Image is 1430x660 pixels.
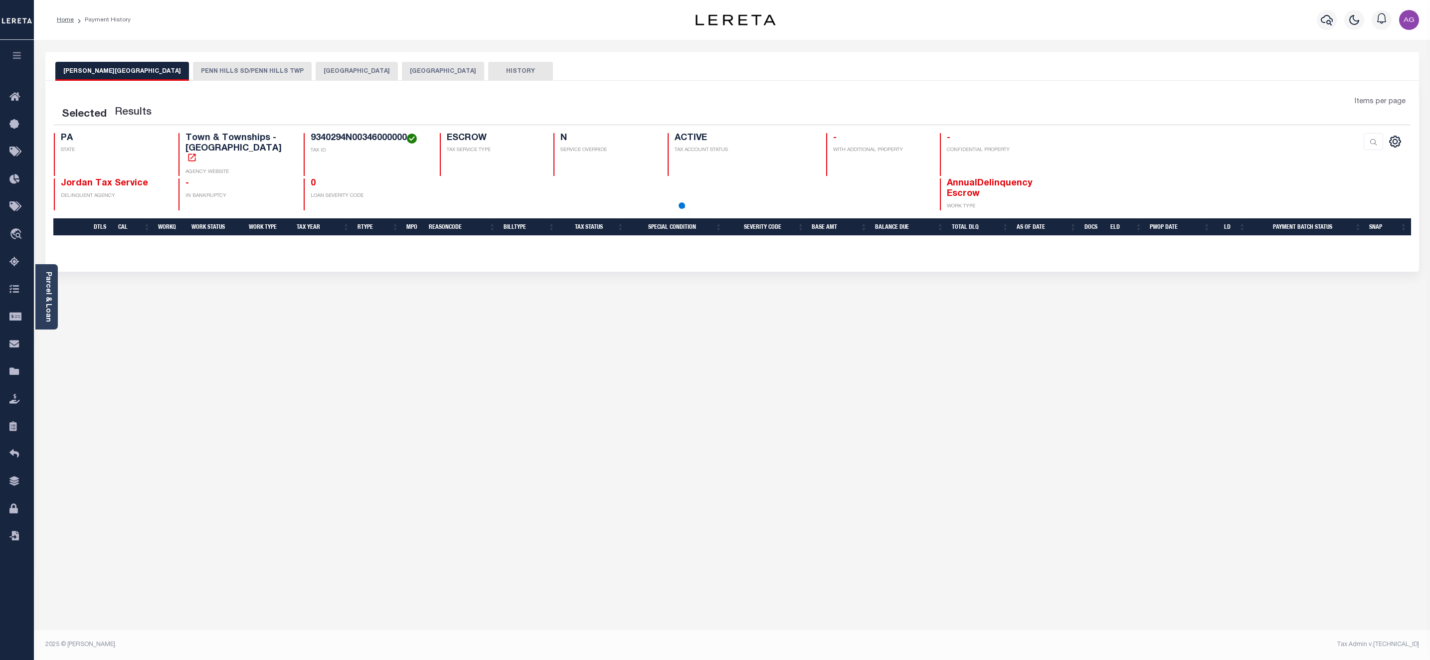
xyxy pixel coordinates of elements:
p: STATE [61,147,167,154]
th: Severity Code [726,218,808,236]
p: WITH ADDITIONAL PROPERTY [833,147,928,154]
th: ReasonCode [425,218,500,236]
img: svg+xml;base64,PHN2ZyB4bWxucz0iaHR0cDovL3d3dy53My5vcmcvMjAwMC9zdmciIHBvaW50ZXItZXZlbnRzPSJub25lIi... [1399,10,1419,30]
th: PWOP Date [1146,218,1214,236]
p: WORK TYPE [947,203,1053,210]
span: 0 [311,179,316,188]
p: DELINQUENT AGENCY [61,192,167,200]
i: travel_explore [9,228,25,241]
th: Work Type [245,218,293,236]
p: CONFIDENTIAL PROPERTY [947,147,1053,154]
th: Tax Year [293,218,353,236]
p: IN BANKRUPTCY [185,192,292,200]
button: [PERSON_NAME][GEOGRAPHIC_DATA] [55,62,189,81]
img: check-icon-green.svg [407,134,417,144]
label: Results [115,105,152,121]
span: Jordan Tax Service [61,179,148,188]
span: - [833,134,837,143]
th: LD [1214,218,1250,236]
button: PENN HILLS SD/PENN HILLS TWP [193,62,312,81]
span: - [947,134,950,143]
img: logo-dark.svg [696,14,775,25]
a: Home [57,17,74,23]
a: Parcel & Loan [44,272,51,322]
h4: Town & Townships - [GEOGRAPHIC_DATA] [185,133,292,165]
th: ELD [1106,218,1146,236]
h4: 9340294N00346000000 [311,133,428,144]
th: CAL [114,218,154,236]
th: Tax Status [558,218,628,236]
th: Work Status [187,218,245,236]
h4: ESCROW [447,133,541,144]
span: - [185,179,189,188]
th: As of Date [1013,218,1080,236]
th: Base Amt [808,218,871,236]
button: [GEOGRAPHIC_DATA] [316,62,398,81]
p: SERVICE OVERRIDE [560,147,655,154]
button: HISTORY [488,62,553,81]
h4: ACTIVE [675,133,815,144]
th: DTLS [90,218,114,236]
p: AGENCY WEBSITE [185,168,292,176]
h4: N [560,133,655,144]
p: TAX SERVICE TYPE [447,147,541,154]
p: TAX ACCOUNT STATUS [675,147,815,154]
th: Balance Due [871,218,948,236]
p: LOAN SEVERITY CODE [311,192,428,200]
span: AnnualDelinquency Escrow [947,179,1033,199]
th: RType [354,218,402,236]
th: WorkQ [154,218,187,236]
th: Total DLQ [948,218,1013,236]
th: BillType [500,218,558,236]
p: TAX ID [311,147,428,155]
li: Payment History [74,15,131,24]
div: Selected [62,107,107,123]
button: [GEOGRAPHIC_DATA] [402,62,484,81]
th: Payment Batch Status [1250,218,1365,236]
h4: PA [61,133,167,144]
th: SNAP [1365,218,1411,236]
span: Items per page [1355,97,1406,108]
th: Docs [1080,218,1106,236]
th: Special Condition [628,218,726,236]
th: MPO [402,218,425,236]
